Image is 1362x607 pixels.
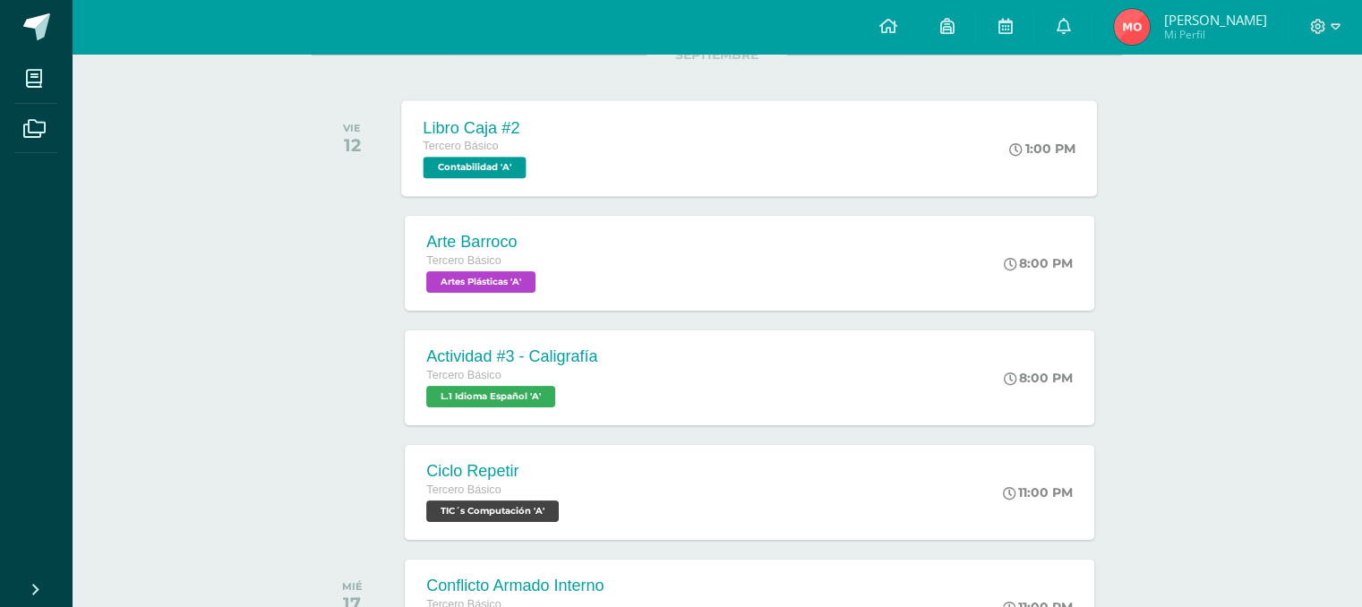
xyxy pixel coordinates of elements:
span: Mi Perfil [1163,27,1266,42]
div: Ciclo Repetir [426,462,563,481]
div: VIE [343,122,361,134]
div: 1:00 PM [1010,141,1076,157]
span: Contabilidad 'A' [424,157,527,178]
div: 8:00 PM [1004,255,1073,271]
span: Tercero Básico [426,369,501,381]
span: SEPTIEMBRE [647,47,787,63]
div: MIÉ [342,580,363,593]
span: TIC´s Computación 'A' [426,500,559,522]
div: Libro Caja #2 [424,118,531,137]
span: Tercero Básico [426,483,501,496]
img: 9ba5ae94d50b03aee2baba480b20fa62.png [1114,9,1150,45]
div: Conflicto Armado Interno [426,577,610,595]
div: 11:00 PM [1003,484,1073,500]
div: Actividad #3 - Caligrafía [426,347,597,366]
span: [PERSON_NAME] [1163,11,1266,29]
div: Arte Barroco [426,233,540,252]
span: L.1 Idioma Español 'A' [426,386,555,407]
span: Tercero Básico [426,254,501,267]
div: 8:00 PM [1004,370,1073,386]
span: Artes Plásticas 'A' [426,271,535,293]
span: Tercero Básico [424,140,499,152]
div: 12 [343,134,361,156]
